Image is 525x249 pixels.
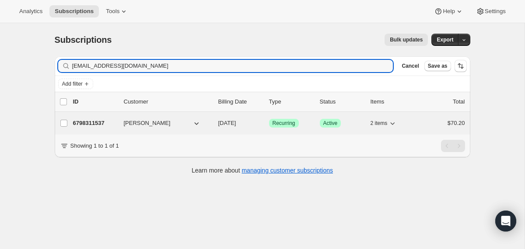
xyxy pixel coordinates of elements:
[119,116,206,130] button: [PERSON_NAME]
[441,140,465,152] nav: Pagination
[424,61,451,71] button: Save as
[73,117,465,129] div: 6798311537[PERSON_NAME][DATE]SuccessRecurringSuccessActive2 items$70.20
[62,80,83,87] span: Add filter
[55,8,94,15] span: Subscriptions
[371,97,414,106] div: Items
[320,97,364,106] p: Status
[101,5,133,17] button: Tools
[218,120,236,126] span: [DATE]
[55,35,112,45] span: Subscriptions
[398,61,422,71] button: Cancel
[371,120,388,127] span: 2 items
[428,62,448,69] span: Save as
[448,120,465,126] span: $70.20
[72,60,393,72] input: Filter subscribers
[453,97,465,106] p: Total
[471,5,511,17] button: Settings
[437,36,453,43] span: Export
[485,8,506,15] span: Settings
[106,8,119,15] span: Tools
[273,120,295,127] span: Recurring
[49,5,99,17] button: Subscriptions
[455,60,467,72] button: Sort the results
[70,142,119,150] p: Showing 1 to 1 of 1
[385,34,428,46] button: Bulk updates
[192,166,333,175] p: Learn more about
[73,97,117,106] p: ID
[19,8,42,15] span: Analytics
[371,117,397,129] button: 2 items
[73,119,117,128] p: 6798311537
[443,8,455,15] span: Help
[431,34,458,46] button: Export
[429,5,469,17] button: Help
[495,211,516,232] div: Open Intercom Messenger
[241,167,333,174] a: managing customer subscriptions
[269,97,313,106] div: Type
[390,36,423,43] span: Bulk updates
[124,97,211,106] p: Customer
[323,120,338,127] span: Active
[124,119,171,128] span: [PERSON_NAME]
[73,97,465,106] div: IDCustomerBilling DateTypeStatusItemsTotal
[58,79,93,89] button: Add filter
[14,5,48,17] button: Analytics
[218,97,262,106] p: Billing Date
[402,62,419,69] span: Cancel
